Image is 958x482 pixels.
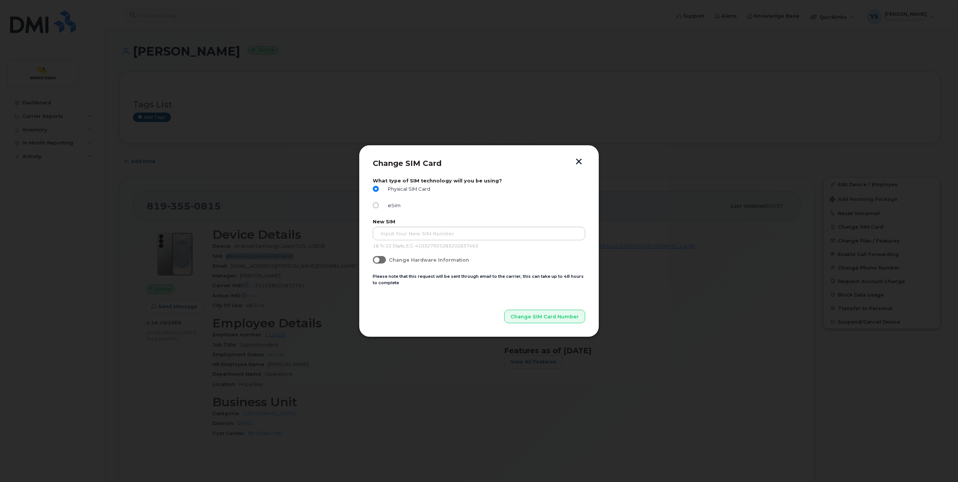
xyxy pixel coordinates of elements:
[373,274,584,285] small: Please note that this request will be sent through email to the carrier, this can take up to 48 h...
[389,257,469,263] span: Change Hardware Information
[373,219,585,224] label: New SIM
[373,243,585,249] p: 18 To 22 Digits, E.G. 410327925283202837463
[511,313,579,320] span: Change SIM Card Number
[373,178,585,184] label: What type of SIM technology will you be using?
[385,203,401,208] span: eSim
[373,159,441,168] span: Change SIM Card
[504,310,585,323] button: Change SIM Card Number
[373,202,379,208] input: eSim
[385,186,430,192] span: Physical SIM Card
[373,256,379,262] input: Change Hardware Information
[373,227,585,240] input: Input Your New SIM Number
[373,186,379,192] input: Physical SIM Card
